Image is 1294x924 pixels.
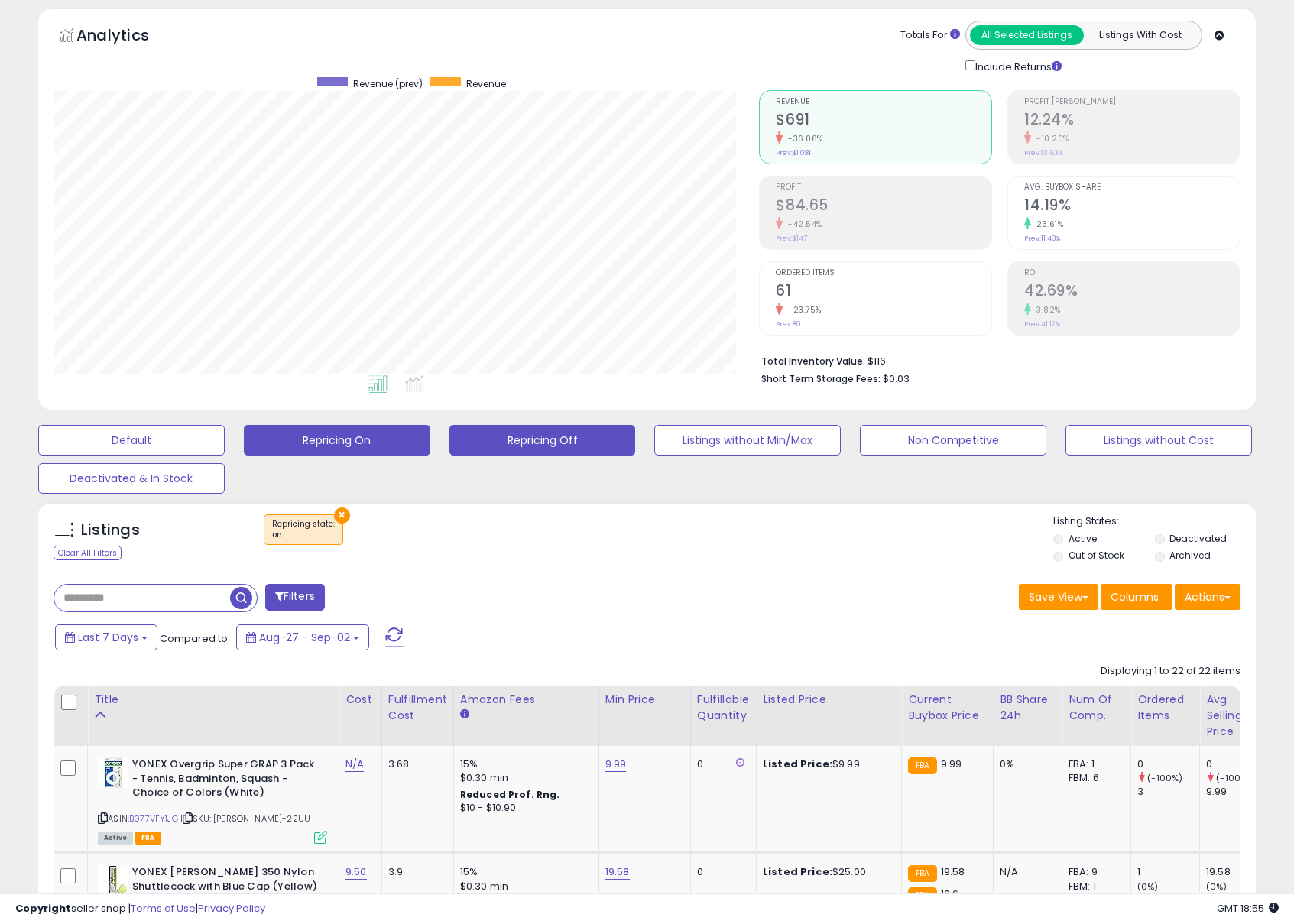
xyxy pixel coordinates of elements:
div: Totals For [900,28,960,43]
button: Deactivated & In Stock [38,463,225,494]
button: Filters [265,584,325,611]
span: Compared to: [160,631,230,646]
button: Save View [1019,584,1098,610]
small: 3.82% [1031,304,1061,316]
small: Prev: 41.12% [1024,319,1060,329]
span: Revenue [466,77,506,90]
div: FBA: 9 [1069,865,1119,879]
small: Amazon Fees. [460,708,469,721]
div: Title [94,692,332,708]
span: 2025-09-10 18:55 GMT [1217,901,1279,916]
h5: Listings [81,520,140,541]
div: 3.9 [388,865,442,879]
div: Avg Selling Price [1206,692,1262,740]
button: Default [38,425,225,456]
small: Prev: 11.48% [1024,234,1060,243]
div: 3 [1137,785,1199,799]
a: 9.50 [345,864,367,880]
div: FBA: 1 [1069,757,1119,771]
div: on [272,530,335,540]
p: Listing States: [1053,514,1256,529]
a: 9.99 [605,757,627,772]
small: Prev: $1,081 [776,148,811,157]
span: Revenue (prev) [353,77,423,90]
span: Last 7 Days [78,630,138,645]
small: -36.06% [783,133,823,144]
div: seller snap | | [15,902,265,916]
a: N/A [345,757,364,772]
div: Listed Price [763,692,895,708]
button: Listings without Cost [1065,425,1252,456]
label: Out of Stock [1069,549,1124,562]
a: 19.58 [605,864,630,880]
small: Prev: 13.63% [1024,148,1063,157]
span: Repricing state : [272,518,335,541]
span: All listings currently available for purchase on Amazon [98,832,133,845]
button: Columns [1101,584,1172,610]
div: Num of Comp. [1069,692,1124,724]
small: -10.20% [1031,133,1069,144]
small: (-100%) [1216,772,1251,784]
small: Prev: $147 [776,234,807,243]
img: 41wIW5i18mL._SL40_.jpg [98,865,128,896]
div: BB Share 24h. [1000,692,1056,724]
a: Terms of Use [131,901,196,916]
span: FBA [135,832,161,845]
h2: $84.65 [776,196,991,217]
button: Repricing Off [449,425,636,456]
button: Last 7 Days [55,624,157,650]
div: Fulfillable Quantity [697,692,750,724]
b: Listed Price: [763,757,832,771]
span: Ordered Items [776,269,991,277]
div: 0 [1206,757,1268,771]
span: Avg. Buybox Share [1024,183,1240,192]
div: Include Returns [954,57,1080,75]
span: Revenue [776,98,991,106]
button: Non Competitive [860,425,1046,456]
div: Amazon Fees [460,692,592,708]
b: YONEX Overgrip Super GRAP 3 Pack - Tennis, Badminton, Squash - Choice of Colors (White) [132,757,318,804]
a: B077VFY1JG [129,812,178,825]
h2: 61 [776,282,991,303]
button: Aug-27 - Sep-02 [236,624,369,650]
label: Archived [1169,549,1211,562]
li: $116 [761,351,1229,369]
div: 1 [1137,865,1199,879]
small: (-100%) [1147,772,1182,784]
span: Columns [1111,589,1159,605]
div: 0 [697,865,744,879]
div: Clear All Filters [54,546,122,560]
b: Short Term Storage Fees: [761,372,881,385]
h2: 42.69% [1024,282,1240,303]
button: Repricing On [244,425,430,456]
small: -42.54% [783,219,822,230]
button: Listings With Cost [1083,25,1197,45]
div: 9.99 [1206,785,1268,799]
div: Current Buybox Price [908,692,987,724]
small: FBA [908,865,936,882]
span: 19.58 [941,864,965,879]
div: $9.99 [763,757,890,771]
button: All Selected Listings [970,25,1084,45]
button: × [334,507,350,524]
b: Reduced Prof. Rng. [460,788,560,801]
b: Total Inventory Value: [761,355,865,368]
div: FBM: 6 [1069,771,1119,785]
span: Aug-27 - Sep-02 [259,630,350,645]
span: Profit [776,183,991,192]
small: 23.61% [1031,219,1063,230]
div: Min Price [605,692,684,708]
h2: 12.24% [1024,111,1240,131]
button: Actions [1175,584,1240,610]
div: Cost [345,692,375,708]
small: -23.75% [783,304,822,316]
b: YONEX [PERSON_NAME] 350 Nylon Shuttlecock with Blue Cap (Yellow) [132,865,318,897]
div: $10 - $10.90 [460,802,587,815]
div: 0% [1000,757,1050,771]
div: 15% [460,865,587,879]
small: Prev: 80 [776,319,801,329]
div: $25.00 [763,865,890,879]
img: 413u8+giKTL._SL40_.jpg [98,757,128,788]
small: FBA [908,757,936,774]
span: Profit [PERSON_NAME] [1024,98,1240,106]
